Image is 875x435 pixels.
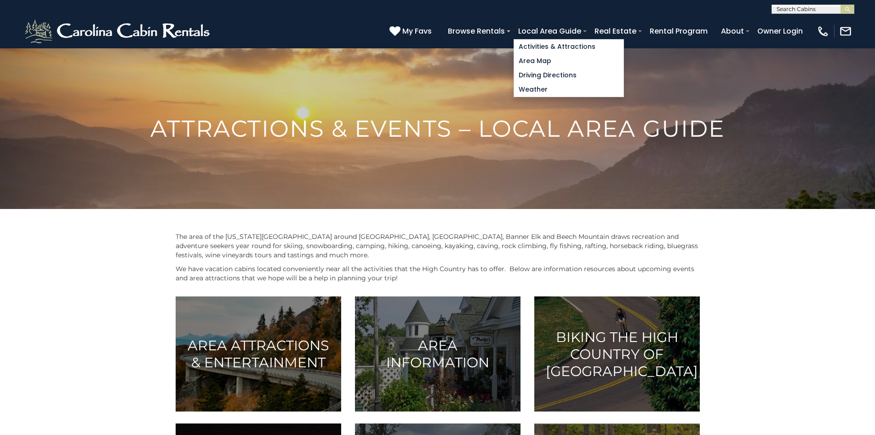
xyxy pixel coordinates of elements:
[514,54,623,68] a: Area Map
[23,17,214,45] img: White-1-2.png
[716,23,749,39] a: About
[443,23,509,39] a: Browse Rentals
[176,296,341,412] a: Area Attractions & Entertainment
[817,25,829,38] img: phone-regular-white.png
[839,25,852,38] img: mail-regular-white.png
[645,23,712,39] a: Rental Program
[590,23,641,39] a: Real Estate
[514,82,623,97] a: Weather
[402,25,432,37] span: My Favs
[514,40,623,54] a: Activities & Attractions
[389,25,434,37] a: My Favs
[355,296,520,412] a: Area Information
[534,296,700,412] a: Biking the High Country of [GEOGRAPHIC_DATA]
[187,337,330,371] h3: Area Attractions & Entertainment
[514,23,586,39] a: Local Area Guide
[176,232,700,260] p: The area of the [US_STATE][GEOGRAPHIC_DATA] around [GEOGRAPHIC_DATA], [GEOGRAPHIC_DATA], Banner E...
[546,329,688,380] h3: Biking the High Country of [GEOGRAPHIC_DATA]
[753,23,807,39] a: Owner Login
[514,68,623,82] a: Driving Directions
[176,264,700,283] p: We have vacation cabins located conveniently near all the activities that the High Country has to...
[366,337,509,371] h3: Area Information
